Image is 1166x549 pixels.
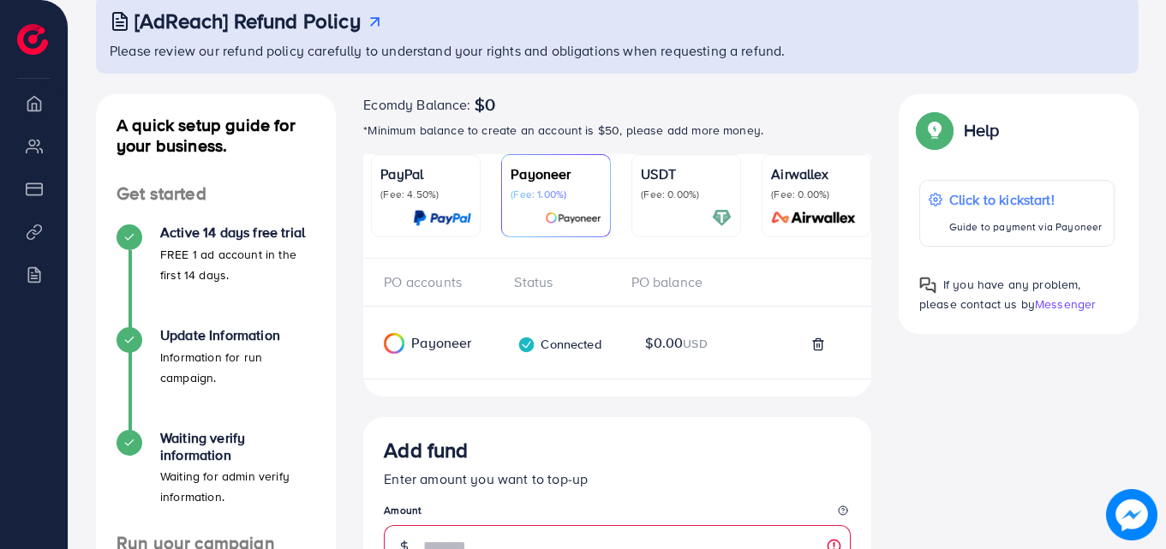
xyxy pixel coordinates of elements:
[96,183,336,205] h4: Get started
[380,188,471,201] p: (Fee: 4.50%)
[110,40,1128,61] p: Please review our refund policy carefully to understand your rights and obligations when requesti...
[517,336,535,354] img: verified
[771,164,862,184] p: Airwallex
[413,208,471,228] img: card
[766,208,862,228] img: card
[160,347,315,388] p: Information for run campaign.
[384,468,851,489] p: Enter amount you want to top-up
[712,208,732,228] img: card
[160,244,315,285] p: FREE 1 ad account in the first 14 days.
[475,94,495,115] span: $0
[384,333,404,354] img: Payoneer
[160,430,315,462] h4: Waiting verify information
[160,466,315,507] p: Waiting for admin verify information.
[96,115,336,156] h4: A quick setup guide for your business.
[384,272,500,292] div: PO accounts
[949,217,1103,237] p: Guide to payment via Payoneer
[380,164,471,184] p: PayPal
[1106,489,1157,540] img: image
[919,115,950,146] img: Popup guide
[135,9,361,33] h3: [AdReach] Refund Policy
[363,333,469,354] div: Payoneer
[545,208,601,228] img: card
[1035,295,1096,313] span: Messenger
[517,336,601,354] div: Connected
[363,120,871,140] p: *Minimum balance to create an account is $50, please add more money.
[618,272,734,292] div: PO balance
[96,224,336,327] li: Active 14 days free trial
[964,120,1000,140] p: Help
[160,224,315,241] h4: Active 14 days free trial
[949,189,1103,210] p: Click to kickstart!
[96,430,336,533] li: Waiting verify information
[160,327,315,343] h4: Update Information
[511,164,601,184] p: Payoneer
[17,24,48,55] img: logo
[641,188,732,201] p: (Fee: 0.00%)
[511,188,601,201] p: (Fee: 1.00%)
[363,94,470,115] span: Ecomdy Balance:
[641,164,732,184] p: USDT
[96,327,336,430] li: Update Information
[683,335,707,352] span: USD
[384,503,851,524] legend: Amount
[771,188,862,201] p: (Fee: 0.00%)
[919,276,1081,313] span: If you have any problem, please contact us by
[384,438,468,462] h3: Add fund
[645,333,708,353] span: $0.00
[500,272,617,292] div: Status
[919,277,936,294] img: Popup guide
